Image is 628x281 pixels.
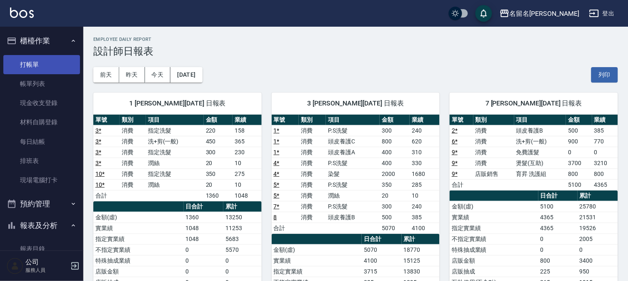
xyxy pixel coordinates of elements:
td: 0 [223,255,262,266]
td: 20 [204,158,233,168]
th: 金額 [204,115,233,125]
span: 3 [PERSON_NAME][DATE] 日報表 [282,99,430,108]
button: 昨天 [119,67,145,83]
td: 400 [380,147,410,158]
td: 0 [578,244,618,255]
td: 不指定實業績 [450,233,538,244]
td: 15125 [402,255,440,266]
td: 消費 [299,201,326,212]
td: 0 [538,233,578,244]
span: 7 [PERSON_NAME][DATE] 日報表 [460,99,608,108]
th: 金額 [380,115,410,125]
td: 指定實業績 [93,233,184,244]
td: 特殊抽成業績 [450,244,538,255]
th: 累計 [223,201,262,212]
button: 報表及分析 [3,215,80,236]
td: P.S洗髮 [326,158,380,168]
td: 450 [204,136,233,147]
td: 店販金額 [450,255,538,266]
td: 特殊抽成業績 [93,255,184,266]
td: 800 [538,255,578,266]
td: 指定洗髮 [146,168,204,179]
td: 330 [410,158,440,168]
td: 900 [566,136,592,147]
button: 登出 [586,6,618,21]
a: 帳單列表 [3,74,80,93]
th: 類別 [299,115,326,125]
h2: Employee Daily Report [93,37,618,42]
td: 300 [380,201,410,212]
a: 每日結帳 [3,132,80,151]
td: 指定實業績 [272,266,362,277]
td: 240 [410,125,440,136]
td: 2000 [380,168,410,179]
td: 店販銷售 [473,168,514,179]
th: 業績 [233,115,261,125]
h5: 公司 [25,258,68,266]
td: 消費 [120,125,146,136]
a: 現金收支登錄 [3,93,80,113]
th: 類別 [120,115,146,125]
td: 800 [592,168,618,179]
th: 單號 [450,115,473,125]
td: 4365 [538,212,578,223]
td: 0 [184,266,224,277]
td: 4365 [592,179,618,190]
td: P.S洗髮 [326,179,380,190]
td: 實業績 [450,212,538,223]
td: 消費 [299,168,326,179]
td: 770 [592,136,618,147]
td: 4100 [362,255,402,266]
td: 洗+剪(一般) [146,136,204,147]
td: 潤絲 [146,158,204,168]
td: 4100 [410,223,440,233]
td: 金額(虛) [93,212,184,223]
td: 5570 [223,244,262,255]
td: 指定洗髮 [146,125,204,136]
th: 單號 [272,115,299,125]
td: 3210 [592,158,618,168]
td: 20 [204,179,233,190]
td: 21531 [578,212,618,223]
td: 燙髮(互助) [514,158,566,168]
td: 消費 [299,190,326,201]
td: 消費 [299,179,326,190]
button: 預約管理 [3,193,80,215]
td: 20 [380,190,410,201]
td: 店販金額 [93,266,184,277]
td: 13830 [402,266,440,277]
td: 500 [566,125,592,136]
td: 消費 [120,168,146,179]
td: 0 [223,266,262,277]
td: 350 [380,179,410,190]
td: 1360 [204,190,233,201]
td: 5683 [223,233,262,244]
a: 排班表 [3,151,80,171]
th: 項目 [326,115,380,125]
td: 10 [233,158,261,168]
td: 350 [204,168,233,179]
td: 1048 [184,233,224,244]
td: 指定洗髮 [146,147,204,158]
td: 消費 [473,125,514,136]
td: 5100 [566,179,592,190]
td: 240 [410,201,440,212]
td: 310 [410,147,440,158]
td: 0 [184,255,224,266]
table: a dense table [450,115,618,191]
td: 消費 [299,136,326,147]
td: 金額(虛) [450,201,538,212]
td: 620 [410,136,440,147]
td: 0 [566,147,592,158]
button: [DATE] [170,67,202,83]
button: 前天 [93,67,119,83]
td: P.S洗髮 [326,201,380,212]
td: 158 [233,125,261,136]
td: 365 [233,136,261,147]
td: 2005 [578,233,618,244]
button: 列印 [591,67,618,83]
td: 消費 [299,125,326,136]
td: 1360 [184,212,224,223]
td: 5070 [380,223,410,233]
th: 累計 [578,191,618,201]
